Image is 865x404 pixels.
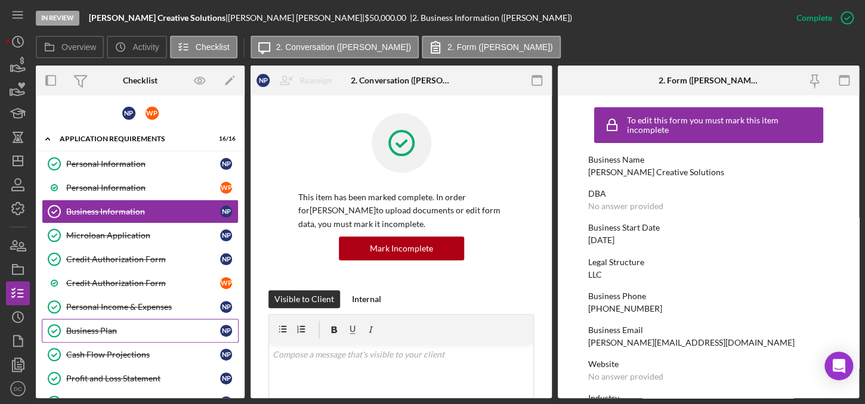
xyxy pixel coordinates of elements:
button: 2. Conversation ([PERSON_NAME]) [251,36,419,58]
div: Profit and Loss Statement [66,374,220,383]
div: N P [220,206,232,217]
button: Mark Incomplete [339,237,464,260]
div: Business Start Date [588,223,829,232]
div: DBA [588,189,829,198]
div: N P [220,301,232,313]
div: 2. Form ([PERSON_NAME]) [658,76,758,85]
div: Legal Structure [588,257,829,267]
div: Visible to Client [274,290,334,308]
div: [DATE] [588,235,614,245]
div: N P [220,349,232,361]
b: [PERSON_NAME] Creative Solutions [89,13,225,23]
div: $50,000.00 [364,13,410,23]
div: In Review [36,11,79,26]
text: DC [14,386,22,392]
a: Microloan ApplicationNP [42,223,239,247]
div: 2. Conversation ([PERSON_NAME]) [351,76,451,85]
div: [PHONE_NUMBER] [588,304,662,313]
button: Checklist [170,36,237,58]
div: LLC [588,270,602,279]
div: Complete [796,6,832,30]
div: Website [588,359,829,369]
div: Mark Incomplete [370,237,433,260]
div: Checklist [123,76,157,85]
a: Business PlanNP [42,319,239,343]
button: Complete [784,6,859,30]
label: Checklist [196,42,230,52]
button: Overview [36,36,104,58]
div: W P [220,277,232,289]
div: No answer provided [588,372,663,381]
a: Credit Authorization FormWP [42,271,239,295]
div: Personal Income & Expenses [66,302,220,312]
div: [PERSON_NAME] [PERSON_NAME] | [228,13,364,23]
div: N P [220,229,232,241]
label: Activity [132,42,159,52]
div: [PERSON_NAME] Creative Solutions [588,167,724,177]
div: N P [220,325,232,337]
a: Personal InformationWP [42,176,239,200]
div: To edit this form you must mark this item incomplete [627,116,820,135]
div: N P [220,253,232,265]
div: W P [220,182,232,194]
label: 2. Conversation ([PERSON_NAME]) [276,42,411,52]
div: N P [220,372,232,384]
button: 2. Form ([PERSON_NAME]) [422,36,561,58]
div: N P [220,158,232,170]
div: Credit Authorization Form [66,254,220,264]
div: Microloan Application [66,231,220,240]
a: Personal InformationNP [42,152,239,176]
div: No answer provided [588,201,663,211]
button: NPReassign [251,69,344,92]
button: Internal [346,290,387,308]
a: Cash Flow ProjectionsNP [42,343,239,366]
div: Internal [352,290,381,308]
div: 16 / 16 [214,135,236,142]
label: 2. Form ([PERSON_NAME]) [447,42,553,52]
a: Profit and Loss StatementNP [42,366,239,390]
div: [PERSON_NAME][EMAIL_ADDRESS][DOMAIN_NAME] [588,338,795,347]
p: This item has been marked complete. In order for [PERSON_NAME] to upload documents or edit form d... [298,191,504,231]
label: Overview [61,42,96,52]
div: Credit Authorization Form [66,278,220,288]
a: Business InformationNP [42,200,239,223]
div: APPLICATION REQUIREMENTS [60,135,206,142]
div: | 2. Business Information ([PERSON_NAME]) [410,13,572,23]
div: Industry [588,393,829,403]
a: Credit Authorization FormNP [42,247,239,271]
div: Open Intercom Messenger [824,352,853,380]
div: W P [146,107,159,120]
div: N P [122,107,135,120]
div: Business Plan [66,326,220,335]
button: Activity [107,36,166,58]
button: DC [6,377,30,400]
div: | [89,13,228,23]
div: Business Information [66,207,220,216]
div: Business Name [588,155,829,164]
div: Business Phone [588,291,829,301]
div: Cash Flow Projections [66,350,220,359]
div: Personal Information [66,159,220,169]
div: Personal Information [66,183,220,192]
div: N P [257,74,270,87]
div: Reassign [299,69,332,92]
button: Visible to Client [268,290,340,308]
a: Personal Income & ExpensesNP [42,295,239,319]
div: Business Email [588,325,829,335]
